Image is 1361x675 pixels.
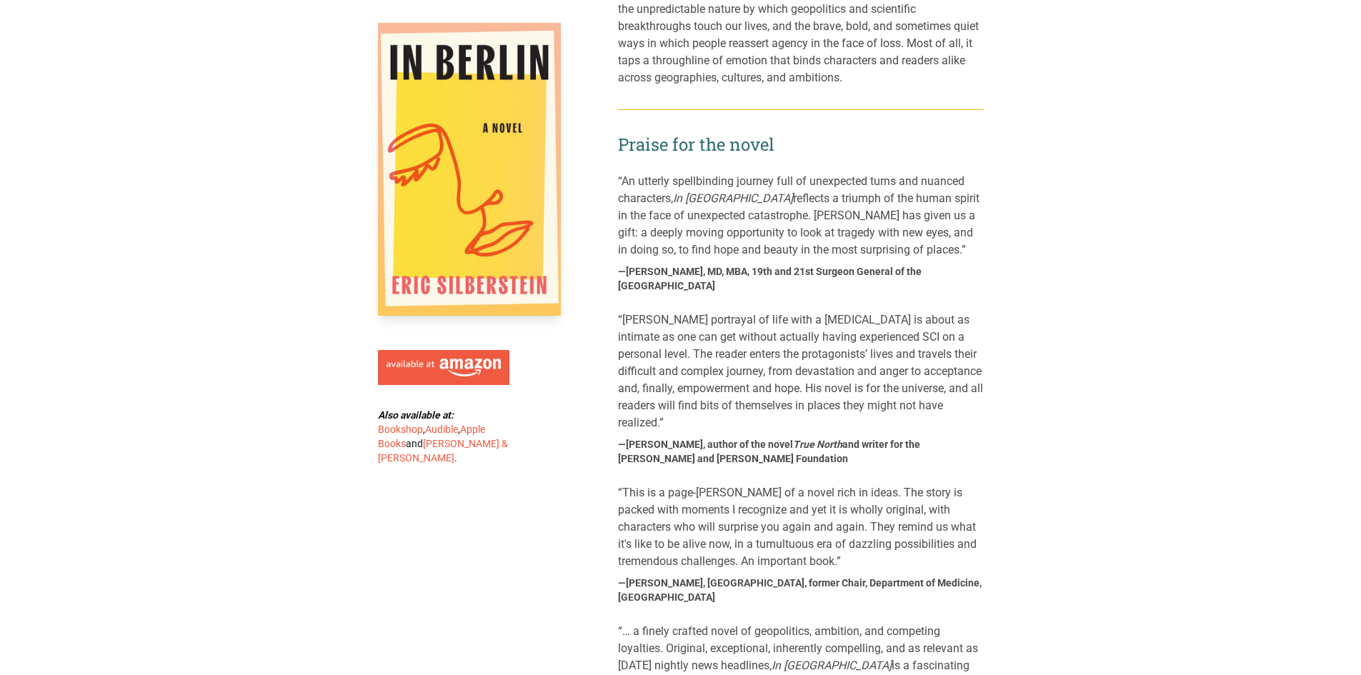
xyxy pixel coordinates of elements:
[618,311,984,431] blockquote: “[PERSON_NAME] portrayal of life with a [MEDICAL_DATA] is about as intimate as one can get withou...
[772,659,892,672] i: In [GEOGRAPHIC_DATA]
[378,424,423,435] a: Bookshop
[378,344,509,386] a: Available at Amazon
[378,409,454,421] b: Also available at:
[425,424,458,435] a: Audible
[378,438,508,464] a: [PERSON_NAME] & [PERSON_NAME]
[618,264,984,293] cite: —[PERSON_NAME], MD, MBA, 19th and 21st Surgeon General of the [GEOGRAPHIC_DATA]
[378,23,561,316] img: Cover of In Berlin
[618,437,984,466] cite: —[PERSON_NAME], author of the novel and writer for the [PERSON_NAME] and [PERSON_NAME] Foundation
[618,173,984,259] blockquote: “An utterly spellbinding journey full of unexpected turns and nuanced characters, reflects a triu...
[618,576,984,604] cite: —[PERSON_NAME], [GEOGRAPHIC_DATA], former Chair, Department of Medicine, [GEOGRAPHIC_DATA]
[793,439,842,450] i: True North
[378,408,515,465] div: , , and .
[618,133,984,156] h2: Praise for the novel
[673,191,793,205] i: In [GEOGRAPHIC_DATA]
[387,359,501,377] img: Available at Amazon
[618,484,984,570] blockquote: “This is a page-[PERSON_NAME] of a novel rich in ideas. The story is packed with moments I recogn...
